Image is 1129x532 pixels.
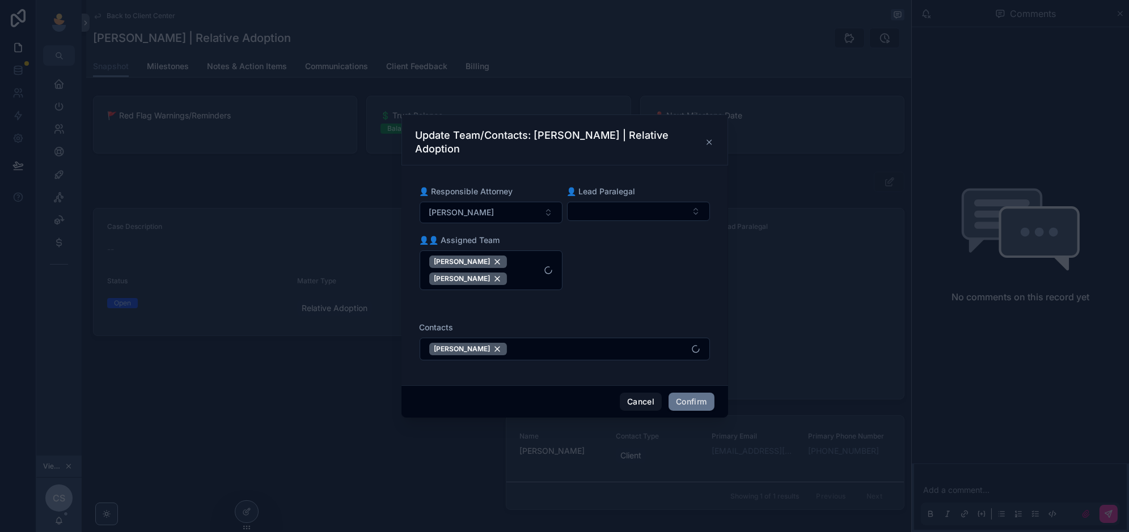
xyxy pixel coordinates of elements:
[429,343,507,355] button: Unselect 72161
[620,393,662,411] button: Cancel
[420,338,710,360] button: Select Button
[434,344,490,354] span: [PERSON_NAME]
[420,186,513,196] span: 👤 Responsible Attorney
[416,129,705,156] h3: Update Team/Contacts: [PERSON_NAME] | Relative Adoption
[429,273,507,285] button: Unselect 1051
[434,274,490,283] span: [PERSON_NAME]
[429,256,507,268] button: Unselect 1054
[420,202,563,223] button: Select Button
[429,207,494,218] span: [PERSON_NAME]
[420,235,500,245] span: 👤👤 Assigned Team
[567,202,710,221] button: Select Button
[420,322,454,332] span: Contacts
[434,257,490,266] span: [PERSON_NAME]
[567,186,636,196] span: 👤 Lead Paralegal
[420,250,563,290] button: Select Button
[669,393,714,411] button: Confirm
